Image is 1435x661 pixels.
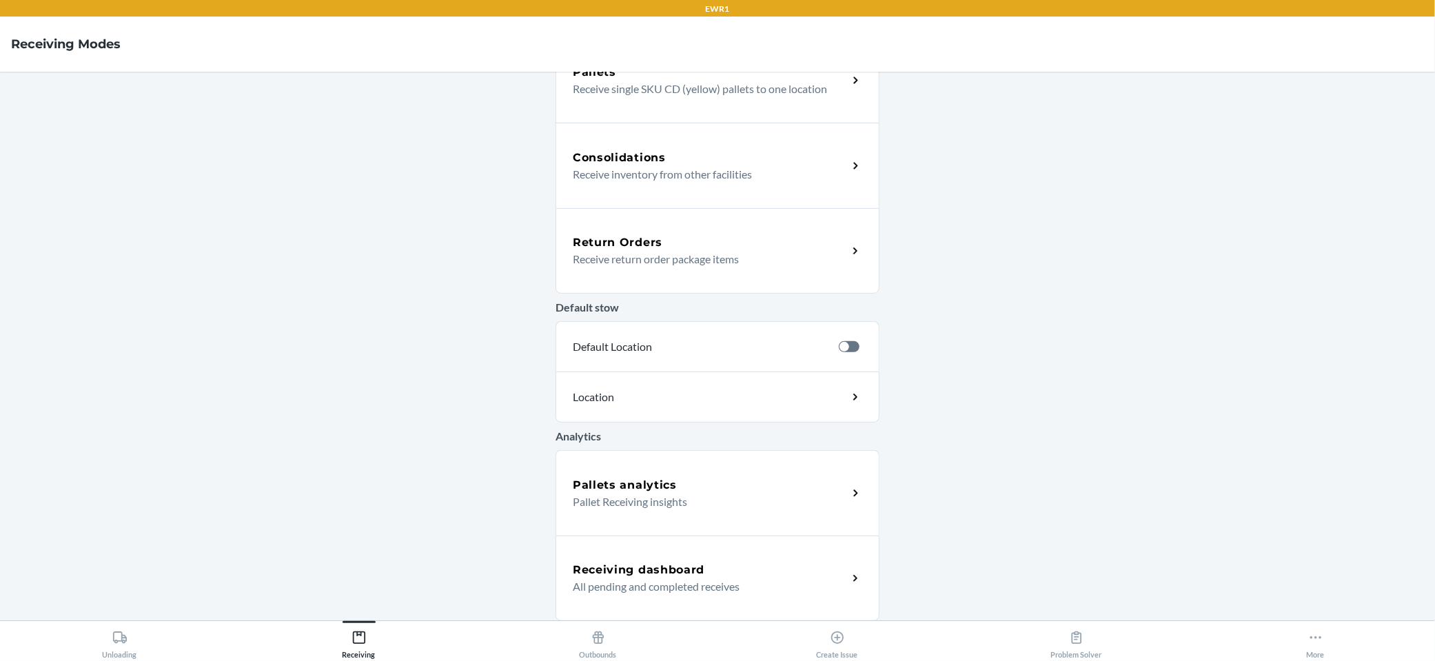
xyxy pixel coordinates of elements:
p: Receive inventory from other facilities [573,166,837,183]
div: More [1307,624,1325,659]
a: Return OrdersReceive return order package items [556,208,879,294]
a: PalletsReceive single SKU CD (yellow) pallets to one location [556,37,879,123]
button: More [1196,621,1435,659]
h5: Return Orders [573,234,662,251]
h4: Receiving Modes [11,35,121,53]
h5: Consolidations [573,150,666,166]
h5: Pallets [573,64,616,81]
h5: Receiving dashboard [573,562,704,578]
a: Receiving dashboardAll pending and completed receives [556,536,879,621]
h5: Pallets analytics [573,477,677,494]
button: Receiving [239,621,478,659]
button: Problem Solver [957,621,1196,659]
p: Pallet Receiving insights [573,494,837,510]
p: Analytics [556,428,879,445]
div: Problem Solver [1051,624,1102,659]
div: Unloading [103,624,137,659]
a: Location [556,372,879,423]
div: Outbounds [580,624,617,659]
p: EWR1 [706,3,730,15]
button: Outbounds [478,621,717,659]
button: Create Issue [717,621,957,659]
p: Receive return order package items [573,251,837,267]
div: Create Issue [817,624,858,659]
a: Pallets analyticsPallet Receiving insights [556,450,879,536]
p: Default Location [573,338,828,355]
div: Receiving [343,624,376,659]
a: ConsolidationsReceive inventory from other facilities [556,123,879,208]
p: Location [573,389,735,405]
p: Default stow [556,299,879,316]
p: All pending and completed receives [573,578,837,595]
p: Receive single SKU CD (yellow) pallets to one location [573,81,837,97]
